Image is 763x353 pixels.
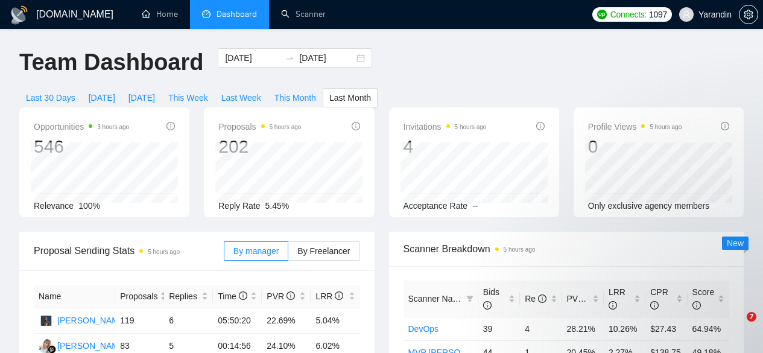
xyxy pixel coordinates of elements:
[128,91,155,104] span: [DATE]
[169,290,199,303] span: Replies
[404,135,487,158] div: 4
[721,122,729,130] span: info-circle
[202,10,211,18] span: dashboard
[588,119,682,134] span: Profile Views
[19,48,203,77] h1: Team Dashboard
[352,122,360,130] span: info-circle
[265,201,290,211] span: 5.45%
[148,249,180,255] time: 5 hours ago
[722,312,751,341] iframe: Intercom live chat
[287,291,295,300] span: info-circle
[215,88,268,107] button: Last Week
[274,91,316,104] span: This Month
[408,324,439,334] a: DevOps
[168,91,208,104] span: This Week
[218,201,260,211] span: Reply Rate
[610,8,647,21] span: Connects:
[323,88,378,107] button: Last Month
[120,290,157,303] span: Proposals
[89,91,115,104] span: [DATE]
[217,9,257,19] span: Dashboard
[115,285,164,308] th: Proposals
[78,201,100,211] span: 100%
[10,5,29,25] img: logo
[597,10,607,19] img: upwork-logo.png
[285,53,294,63] span: swap-right
[335,291,343,300] span: info-circle
[166,122,175,130] span: info-circle
[218,135,301,158] div: 202
[536,122,545,130] span: info-circle
[297,246,350,256] span: By Freelancer
[142,9,178,19] a: homeHome
[311,308,359,334] td: 5.04%
[39,340,127,350] a: AK[PERSON_NAME]
[270,124,302,130] time: 5 hours ago
[97,124,129,130] time: 3 hours ago
[739,5,758,24] button: setting
[164,308,213,334] td: 6
[464,290,476,308] span: filter
[162,88,215,107] button: This Week
[329,91,371,104] span: Last Month
[504,246,536,253] time: 5 hours ago
[588,201,710,211] span: Only exclusive agency members
[455,124,487,130] time: 5 hours ago
[682,10,691,19] span: user
[404,201,468,211] span: Acceptance Rate
[562,317,604,340] td: 28.21%
[225,51,280,65] input: Start date
[19,88,82,107] button: Last 30 Days
[588,135,682,158] div: 0
[688,317,729,340] td: 64.94%
[404,119,487,134] span: Invitations
[239,291,247,300] span: info-circle
[739,10,758,19] span: setting
[525,294,546,304] span: Re
[299,51,354,65] input: End date
[39,315,127,325] a: DS[PERSON_NAME]
[39,313,54,328] img: DS
[645,317,687,340] td: $27.43
[115,308,164,334] td: 119
[267,291,295,301] span: PVR
[520,317,562,340] td: 4
[34,135,129,158] div: 546
[604,317,645,340] td: 10.26%
[213,308,262,334] td: 05:50:20
[649,8,667,21] span: 1097
[739,10,758,19] a: setting
[650,124,682,130] time: 5 hours ago
[747,312,756,322] span: 7
[281,9,326,19] a: searchScanner
[26,91,75,104] span: Last 30 Days
[57,339,127,352] div: [PERSON_NAME]
[315,291,343,301] span: LRR
[466,295,473,302] span: filter
[34,285,115,308] th: Name
[122,88,162,107] button: [DATE]
[218,291,247,301] span: Time
[483,301,492,310] span: info-circle
[34,201,74,211] span: Relevance
[82,88,122,107] button: [DATE]
[221,91,261,104] span: Last Week
[34,243,224,258] span: Proposal Sending Stats
[268,88,323,107] button: This Month
[472,201,478,211] span: --
[285,53,294,63] span: to
[404,241,730,256] span: Scanner Breakdown
[34,119,129,134] span: Opportunities
[262,308,311,334] td: 22.69%
[57,314,127,327] div: [PERSON_NAME]
[478,317,520,340] td: 39
[483,287,499,310] span: Bids
[233,246,279,256] span: By manager
[164,285,213,308] th: Replies
[218,119,301,134] span: Proposals
[408,294,464,304] span: Scanner Name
